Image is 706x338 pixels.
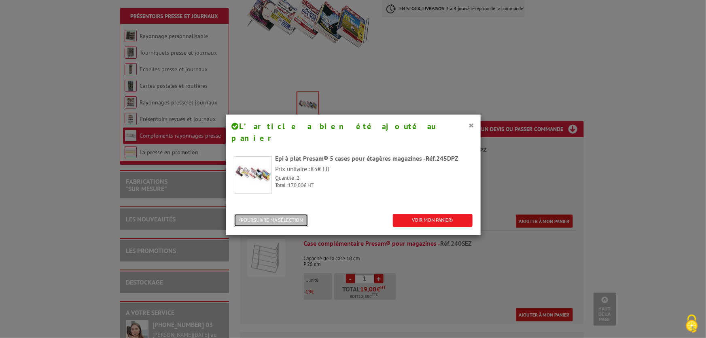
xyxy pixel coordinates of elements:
span: 170,00 [288,182,304,189]
button: Cookies (fenêtre modale) [678,310,706,338]
a: VOIR MON PANIER [393,214,473,227]
p: Total : € HT [276,182,473,189]
p: Prix unitaire : € HT [276,164,473,174]
button: × [469,120,475,130]
div: Epi à plat Presam® 5 cases pour étagères magazines - [276,154,473,163]
button: POURSUIVRE MA SÉLECTION [234,214,308,227]
span: Réf.245DPZ [426,154,459,162]
span: 85 [311,165,318,173]
p: Quantité : [276,174,473,182]
span: 2 [297,174,300,181]
img: Cookies (fenêtre modale) [682,314,702,334]
h4: L’article a bien été ajouté au panier [232,121,475,144]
